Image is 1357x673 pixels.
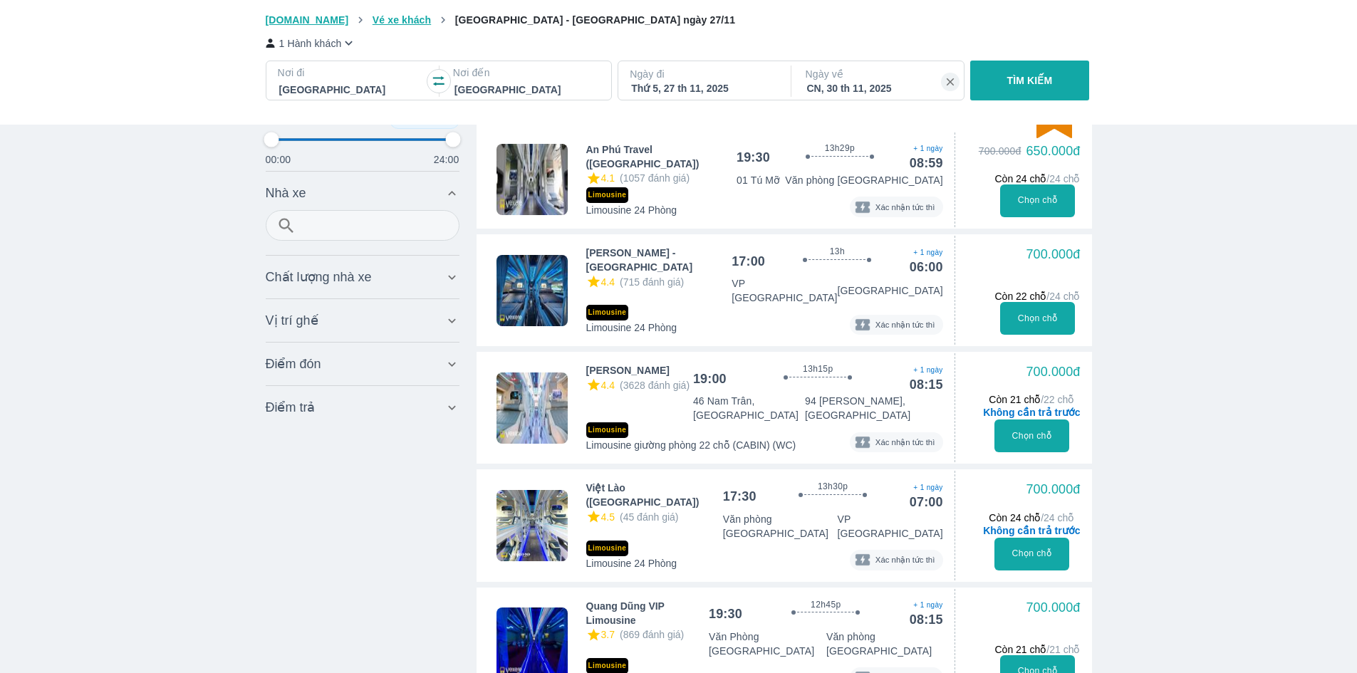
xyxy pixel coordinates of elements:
[854,434,871,451] img: instant verification logo
[1046,644,1080,655] span: / 21 chỗ
[807,81,951,95] div: CN, 30 th 11, 2025
[723,488,757,505] div: 17:30
[630,67,776,81] p: Ngày đi
[266,347,459,381] div: Điểm đón
[631,81,775,95] div: Thứ 5, 27 th 11, 2025
[266,184,306,202] span: Nhà xe
[586,246,732,274] span: [PERSON_NAME] - [GEOGRAPHIC_DATA]
[837,283,942,298] p: [GEOGRAPHIC_DATA]
[620,276,684,288] span: (715 đánh giá)
[910,494,943,511] div: 07:00
[586,363,670,377] span: [PERSON_NAME]
[995,291,1081,302] span: Còn 22 chỗ
[1000,184,1075,217] button: Chọn chỗ
[601,276,615,288] span: 4.4
[910,143,943,155] span: + 1 ngày
[723,512,838,541] p: Văn phòng [GEOGRAPHIC_DATA]
[871,318,939,332] span: Xác nhận tức thì
[586,481,723,509] span: Việt Lào ([GEOGRAPHIC_DATA])
[854,199,871,216] img: instant verification logo
[601,380,615,391] span: 4.4
[910,611,943,628] div: 08:15
[818,481,848,492] span: 13h30p
[586,438,796,452] span: Limousine giường phòng 22 chỗ (CABIN) (WC)
[871,436,939,449] span: Xác nhận tức thì
[709,605,742,622] div: 19:30
[620,629,684,640] span: (869 đánh giá)
[1046,173,1080,184] span: / 24 chỗ
[910,155,943,172] div: 08:59
[586,599,709,627] span: Quang Dũng VIP Limousine
[854,551,871,568] img: instant verification logo
[266,260,459,294] div: Chất lượng nhà xe
[434,152,459,167] p: 24:00
[455,14,735,26] span: [GEOGRAPHIC_DATA] - [GEOGRAPHIC_DATA] ngày 27/11
[586,422,629,438] span: Limousine
[732,253,765,270] div: 17:00
[266,210,459,251] div: Nhà xe
[910,247,943,259] span: + 1 ngày
[496,372,568,444] img: image
[979,144,1021,158] div: 700.000đ
[805,394,943,422] p: 94 [PERSON_NAME],[GEOGRAPHIC_DATA]
[620,172,690,184] span: (1057 đánh giá)
[453,66,600,80] p: Nơi đến
[586,187,629,203] span: Limousine
[693,394,805,422] p: 46 Nam Trân,[GEOGRAPHIC_DATA]
[586,305,629,320] span: Limousine
[266,399,316,416] span: Điểm trả
[620,511,679,523] span: (45 đánh giá)
[586,142,737,171] span: An Phú Travel ([GEOGRAPHIC_DATA])
[989,512,1074,523] span: Còn 24 chỗ
[970,61,1089,100] button: TÌM KIẾM
[586,541,629,556] span: Limousine
[1000,302,1075,335] button: Chọn chỗ
[586,203,677,217] span: Limousine 24 Phòng
[1041,394,1074,405] span: / 22 chỗ
[803,363,833,375] span: 13h15p
[266,303,459,338] div: Vị trí ghế
[785,173,942,187] p: Văn phòng [GEOGRAPHIC_DATA]
[1026,142,1080,160] div: 650.000đ
[995,644,1081,655] span: Còn 21 chỗ
[586,320,677,335] span: Limousine 24 Phòng
[830,246,845,257] span: 13h
[854,316,871,333] img: instant verification logo
[496,144,568,215] img: image
[1041,512,1074,523] span: / 24 chỗ
[266,390,459,424] div: Điểm trả
[811,599,841,610] span: 12h45p
[871,553,939,567] span: Xác nhận tức thì
[1007,73,1053,88] p: TÌM KIẾM
[496,255,568,326] img: image
[994,538,1069,570] button: Chọn chỗ
[266,14,349,26] span: [DOMAIN_NAME]
[994,419,1069,452] button: Chọn chỗ
[871,200,939,214] span: Xác nhận tức thì
[496,490,568,561] img: image
[601,172,615,184] span: 4.1
[806,67,952,81] p: Ngày về
[910,259,943,276] div: 06:00
[1026,363,1080,380] div: 700.000đ
[586,556,677,570] span: Limousine 24 Phòng
[709,630,826,658] p: Văn Phòng [GEOGRAPHIC_DATA]
[983,523,1080,538] span: Không cần trả trước
[279,36,342,51] p: 1 Hành khách
[995,173,1081,184] span: Còn 24 chỗ
[826,630,943,658] p: Văn phòng [GEOGRAPHIC_DATA]
[837,512,942,541] p: VP [GEOGRAPHIC_DATA]
[737,149,770,166] div: 19:30
[266,176,459,210] div: Nhà xe
[266,152,291,167] p: 00:00
[910,365,943,376] span: + 1 ngày
[732,276,837,305] p: VP [GEOGRAPHIC_DATA]
[693,370,727,387] div: 19:00
[1026,599,1080,616] div: 700.000đ
[266,36,357,51] button: 1 Hành khách
[910,600,943,611] span: + 1 ngày
[620,380,690,391] span: (3628 đánh giá)
[278,66,425,80] p: Nơi đi
[266,13,1092,27] nav: breadcrumb
[266,355,321,372] span: Điểm đón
